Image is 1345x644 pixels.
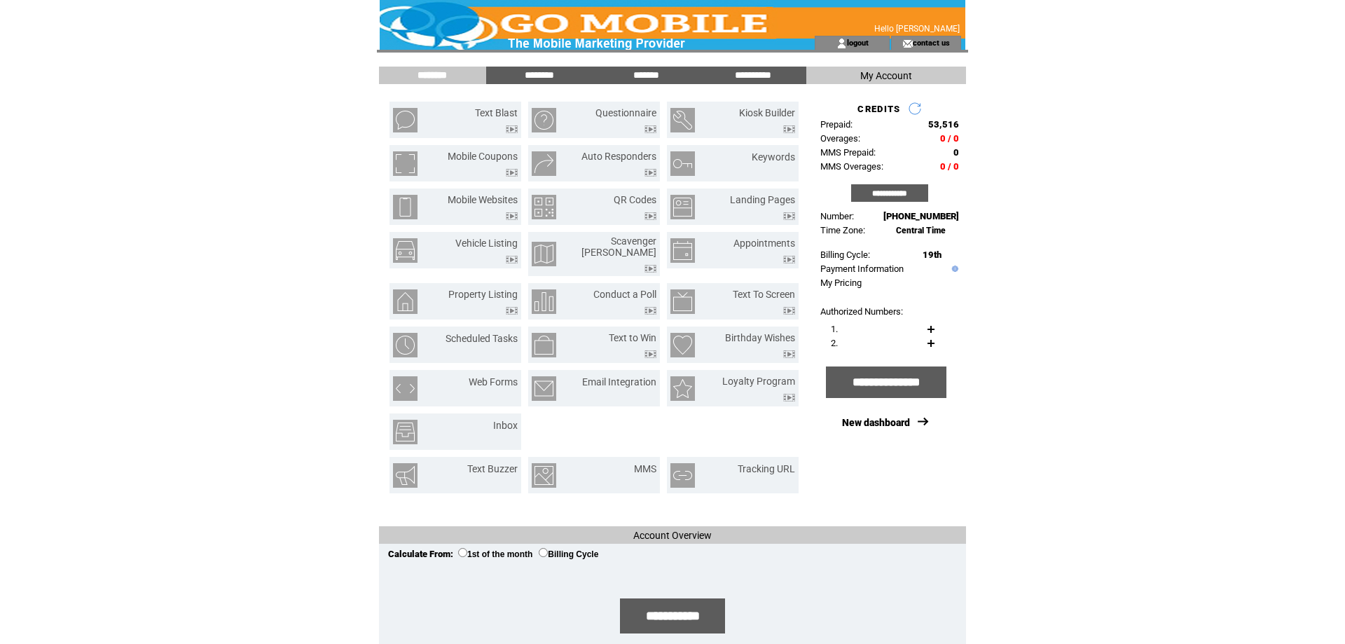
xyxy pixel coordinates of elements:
img: video.png [644,350,656,358]
img: questionnaire.png [532,108,556,132]
input: Billing Cycle [539,548,548,557]
a: Birthday Wishes [725,332,795,343]
img: keywords.png [670,151,695,176]
span: Time Zone: [820,225,865,235]
a: Scheduled Tasks [446,333,518,344]
label: 1st of the month [458,549,532,559]
img: mobile-coupons.png [393,151,418,176]
a: Text Blast [475,107,518,118]
img: video.png [783,307,795,315]
span: 19th [923,249,941,260]
img: video.png [506,125,518,133]
input: 1st of the month [458,548,467,557]
img: video.png [644,307,656,315]
img: video.png [644,169,656,177]
img: text-blast.png [393,108,418,132]
a: Text Buzzer [467,463,518,474]
a: Payment Information [820,263,904,274]
a: My Pricing [820,278,862,288]
img: tracking-url.png [670,463,695,488]
a: Text To Screen [733,289,795,300]
img: scheduled-tasks.png [393,333,418,357]
img: video.png [783,350,795,358]
span: 0 [953,147,959,158]
a: Tracking URL [738,463,795,474]
a: Kiosk Builder [739,107,795,118]
a: Vehicle Listing [455,238,518,249]
img: account_icon.gif [836,38,847,49]
a: Appointments [733,238,795,249]
a: Scavenger [PERSON_NAME] [581,235,656,258]
img: mobile-websites.png [393,195,418,219]
img: web-forms.png [393,376,418,401]
img: help.gif [949,266,958,272]
img: text-to-screen.png [670,289,695,314]
a: Email Integration [582,376,656,388]
a: Landing Pages [730,194,795,205]
img: video.png [644,212,656,220]
img: kiosk-builder.png [670,108,695,132]
a: Questionnaire [595,107,656,118]
img: video.png [644,125,656,133]
a: Mobile Websites [448,194,518,205]
span: MMS Prepaid: [820,147,876,158]
span: CREDITS [857,104,900,114]
span: Prepaid: [820,119,853,130]
img: mms.png [532,463,556,488]
img: video.png [506,212,518,220]
img: scavenger-hunt.png [532,242,556,266]
img: video.png [506,307,518,315]
img: landing-pages.png [670,195,695,219]
img: video.png [644,265,656,273]
span: Central Time [896,226,946,235]
a: Mobile Coupons [448,151,518,162]
img: inbox.png [393,420,418,444]
img: auto-responders.png [532,151,556,176]
img: appointments.png [670,238,695,263]
a: contact us [913,38,950,47]
img: email-integration.png [532,376,556,401]
span: My Account [860,70,912,81]
a: Loyalty Program [722,376,795,387]
span: Billing Cycle: [820,249,870,260]
a: logout [847,38,869,47]
a: Text to Win [609,332,656,343]
span: Overages: [820,133,860,144]
span: 0 / 0 [940,133,959,144]
span: 0 / 0 [940,161,959,172]
img: contact_us_icon.gif [902,38,913,49]
a: MMS [634,463,656,474]
a: Web Forms [469,376,518,388]
img: video.png [783,125,795,133]
a: Property Listing [448,289,518,300]
span: Calculate From: [388,549,453,559]
img: vehicle-listing.png [393,238,418,263]
span: Authorized Numbers: [820,306,903,317]
img: text-buzzer.png [393,463,418,488]
label: Billing Cycle [539,549,598,559]
a: Keywords [752,151,795,163]
span: MMS Overages: [820,161,883,172]
img: video.png [506,169,518,177]
span: [PHONE_NUMBER] [883,211,959,221]
a: New dashboard [842,417,910,428]
img: property-listing.png [393,289,418,314]
span: Number: [820,211,854,221]
img: video.png [783,256,795,263]
span: 2. [831,338,838,348]
span: 53,516 [928,119,959,130]
img: video.png [783,394,795,402]
img: video.png [783,212,795,220]
img: video.png [506,256,518,263]
img: text-to-win.png [532,333,556,357]
span: Account Overview [633,530,712,541]
a: QR Codes [614,194,656,205]
a: Auto Responders [581,151,656,162]
a: Conduct a Poll [593,289,656,300]
span: Hello [PERSON_NAME] [874,24,960,34]
span: 1. [831,324,838,334]
img: birthday-wishes.png [670,333,695,357]
img: loyalty-program.png [670,376,695,401]
img: conduct-a-poll.png [532,289,556,314]
a: Inbox [493,420,518,431]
